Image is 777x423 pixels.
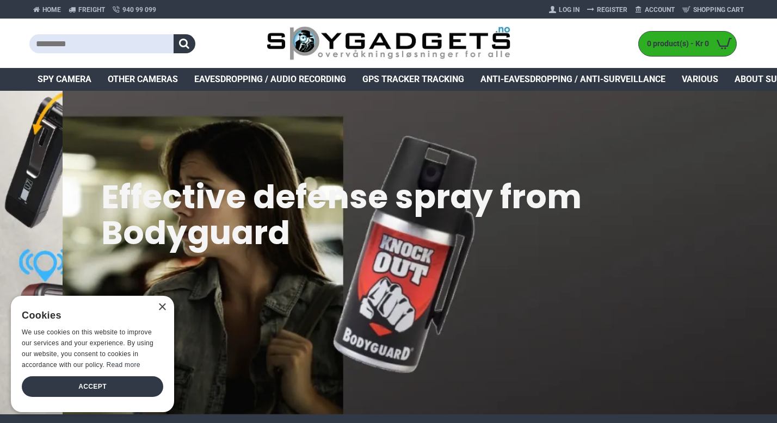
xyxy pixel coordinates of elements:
[583,1,631,18] a: Register
[472,68,674,91] a: Anti-eavesdropping / Anti-surveillance
[647,39,709,48] font: 0 product(s) - Kr 0
[354,68,472,91] a: GPS Tracker Tracking
[639,32,736,56] a: 0 product(s) - Kr 0
[631,1,679,18] a: Account
[100,68,186,91] a: Other cameras
[158,298,167,315] font: ×
[78,383,107,390] font: Accept
[194,74,346,84] font: Eavesdropping / Audio recording
[107,361,140,369] a: Read more, opens a new window
[22,376,163,397] div: Accept
[674,68,726,91] a: Various
[107,361,140,369] font: Read more
[42,6,61,14] font: Home
[108,74,178,84] font: Other cameras
[645,6,675,14] font: Account
[38,74,91,84] font: Spy camera
[693,6,744,14] font: Shopping cart
[122,6,156,14] font: 940 99 099
[480,74,665,84] font: Anti-eavesdropping / Anti-surveillance
[78,6,105,14] font: Freight
[22,310,61,321] font: Cookies
[545,1,583,18] a: Log In
[29,68,100,91] a: Spy camera
[158,303,166,312] div: Close
[22,328,153,368] font: We use cookies on this website to improve our services and your experience. By using our website,...
[559,6,579,14] font: Log In
[186,68,354,91] a: Eavesdropping / Audio recording
[597,6,627,14] font: Register
[679,1,748,18] a: Shopping cart
[267,26,511,61] img: SpyGadgets.com
[682,74,718,84] font: Various
[362,74,464,84] font: GPS Tracker Tracking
